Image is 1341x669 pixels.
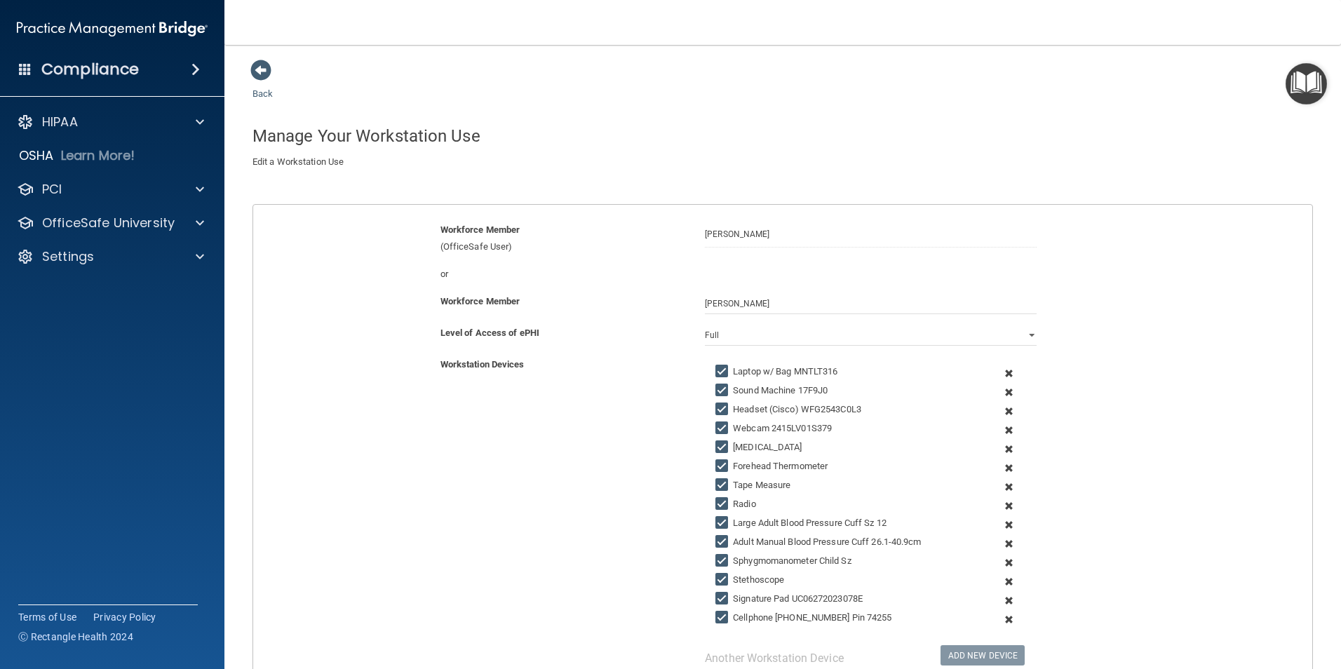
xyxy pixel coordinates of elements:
[715,404,732,415] input: Headset (Cisco) WFG2543C0L3
[715,590,863,607] label: Signature Pad UC06272023078E
[705,293,1037,314] input: Enter Manually
[430,222,695,255] div: (OfficeSafe User)
[715,382,828,399] label: Sound Machine 17F9J0
[715,442,732,453] input: [MEDICAL_DATA]
[440,359,525,370] b: Workstation Devices
[61,147,135,164] p: Learn More!
[715,401,861,418] label: Headset (Cisco) WFG2543C0L3
[252,72,273,99] a: Back
[715,553,851,569] label: Sphygmomanometer Child Sz
[705,222,1037,248] input: Search by name or email
[440,296,520,306] b: Workforce Member
[715,366,732,377] input: Laptop w/ Bag MNTLT316
[715,515,887,532] label: Large Adult Blood Pressure Cuff Sz 12
[715,499,732,510] input: Radio
[715,572,784,588] label: Stethoscope
[17,248,204,265] a: Settings
[715,518,732,529] input: Large Adult Blood Pressure Cuff Sz 12
[17,181,204,198] a: PCI
[715,477,790,494] label: Tape Measure
[1098,569,1324,626] iframe: Drift Widget Chat Controller
[18,630,133,644] span: Ⓒ Rectangle Health 2024
[252,156,344,167] span: Edit a Workstation Use
[440,327,539,338] b: Level of Access of ePHI
[17,114,204,130] a: HIPAA
[715,385,732,396] input: Sound Machine 17F9J0
[715,480,732,491] input: Tape Measure
[430,266,695,283] div: or
[715,458,828,475] label: Forehead Thermometer
[17,15,208,43] img: PMB logo
[715,574,732,586] input: Stethoscope
[19,147,54,164] p: OSHA
[715,363,837,380] label: Laptop w/ Bag MNTLT316
[42,114,78,130] p: HIPAA
[715,609,891,626] label: Cellphone [PHONE_NUMBER] Pin 74255
[715,555,732,567] input: Sphygmomanometer Child Sz
[42,181,62,198] p: PCI
[42,248,94,265] p: Settings
[715,612,732,623] input: Cellphone [PHONE_NUMBER] Pin 74255
[715,423,732,434] input: Webcam 2415LV01S379
[42,215,175,231] p: OfficeSafe University
[17,215,204,231] a: OfficeSafe University
[941,645,1025,665] button: Add New Device
[715,536,732,548] input: Adult Manual Blood Pressure Cuff 26.1-40.9cm
[715,461,732,472] input: Forehead Thermometer
[715,420,832,437] label: Webcam 2415LV01S379
[1286,63,1327,104] button: Open Resource Center
[440,224,520,235] b: Workforce Member
[41,60,139,79] h4: Compliance
[715,496,756,513] label: Radio
[715,593,732,604] input: Signature Pad UC06272023078E
[18,610,76,624] a: Terms of Use
[715,534,921,550] label: Adult Manual Blood Pressure Cuff 26.1-40.9cm
[252,127,1313,145] h4: Manage Your Workstation Use
[715,439,802,456] label: [MEDICAL_DATA]
[93,610,156,624] a: Privacy Policy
